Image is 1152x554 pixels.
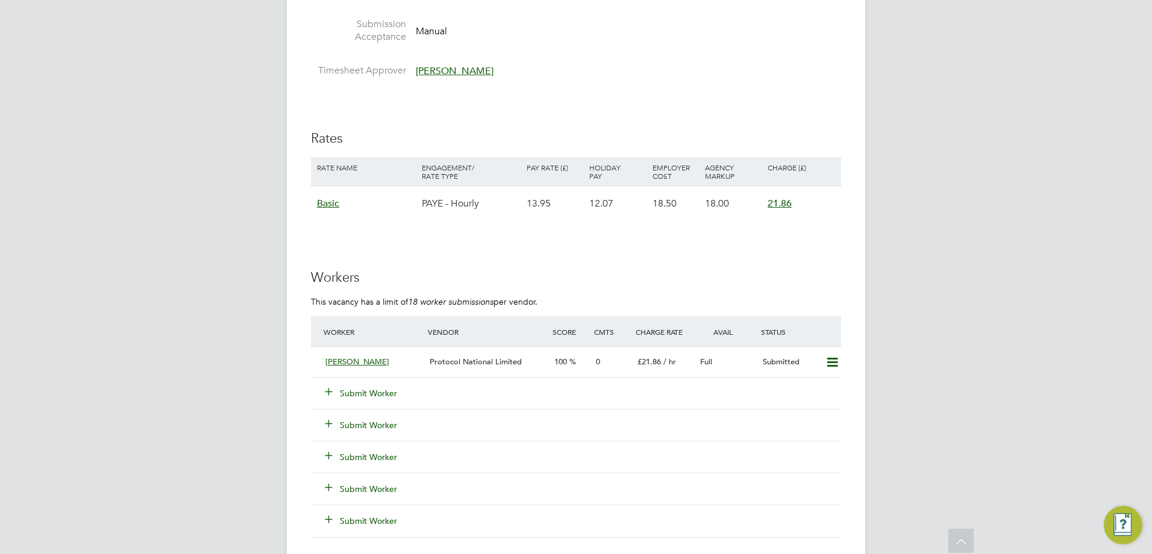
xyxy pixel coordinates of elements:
span: 0 [596,356,600,367]
label: Timesheet Approver [311,64,406,77]
div: Score [549,321,591,343]
div: Holiday Pay [586,157,649,186]
button: Submit Worker [325,515,398,527]
span: 21.86 [768,198,792,210]
span: [PERSON_NAME] [416,65,493,77]
p: This vacancy has a limit of per vendor. [311,296,841,307]
div: Cmts [591,321,633,343]
div: Charge (£) [765,157,838,178]
span: [PERSON_NAME] [325,356,389,367]
span: Manual [416,25,447,37]
div: Submitted [758,352,821,372]
div: Worker [321,321,425,343]
span: 18.50 [653,198,677,210]
div: Charge Rate [633,321,695,343]
span: 12.07 [589,198,613,210]
button: Submit Worker [325,483,398,495]
h3: Workers [311,269,841,287]
div: 13.95 [524,186,586,221]
button: Submit Worker [325,419,398,431]
span: £21.86 [637,356,661,367]
span: 100 [554,356,567,367]
span: Basic [317,198,339,210]
button: Engage Resource Center [1104,506,1142,544]
button: Submit Worker [325,387,398,399]
div: Vendor [425,321,549,343]
div: Employer Cost [650,157,702,186]
div: Rate Name [314,157,419,178]
div: Pay Rate (£) [524,157,586,178]
div: PAYE - Hourly [419,186,524,221]
button: Submit Worker [325,451,398,463]
div: Status [758,321,841,343]
div: Engagement/ Rate Type [419,157,524,186]
div: Agency Markup [702,157,765,186]
em: 18 worker submissions [408,296,493,307]
h3: Rates [311,130,841,148]
span: Full [700,356,712,367]
label: Submission Acceptance [311,18,406,43]
span: 18.00 [705,198,729,210]
div: Avail [695,321,758,343]
span: / hr [663,356,676,367]
span: Protocol National Limited [430,356,522,367]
